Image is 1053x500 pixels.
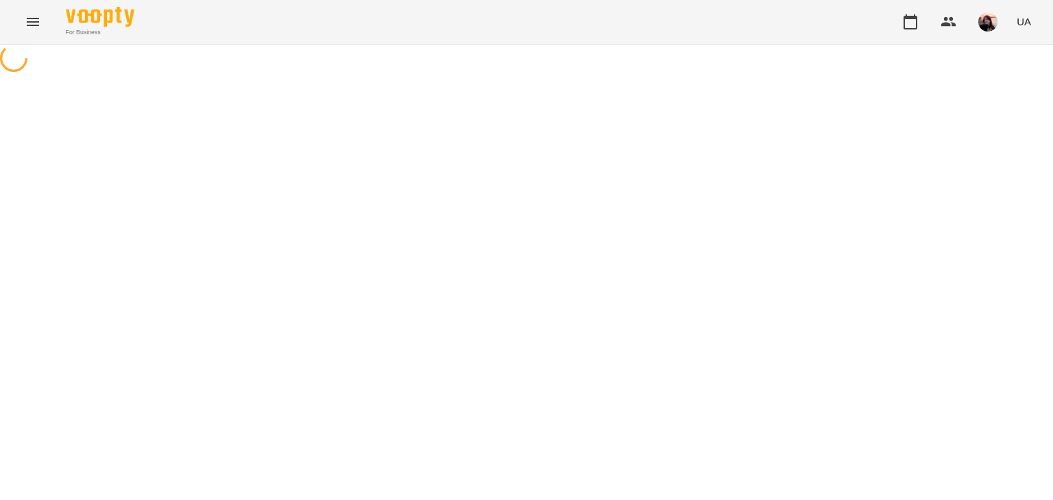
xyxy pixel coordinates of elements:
button: UA [1011,9,1037,34]
span: UA [1017,14,1031,29]
img: Voopty Logo [66,7,134,27]
span: For Business [66,28,134,37]
button: Menu [16,5,49,38]
img: 593dfa334cc66595748fde4e2f19f068.jpg [978,12,997,32]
